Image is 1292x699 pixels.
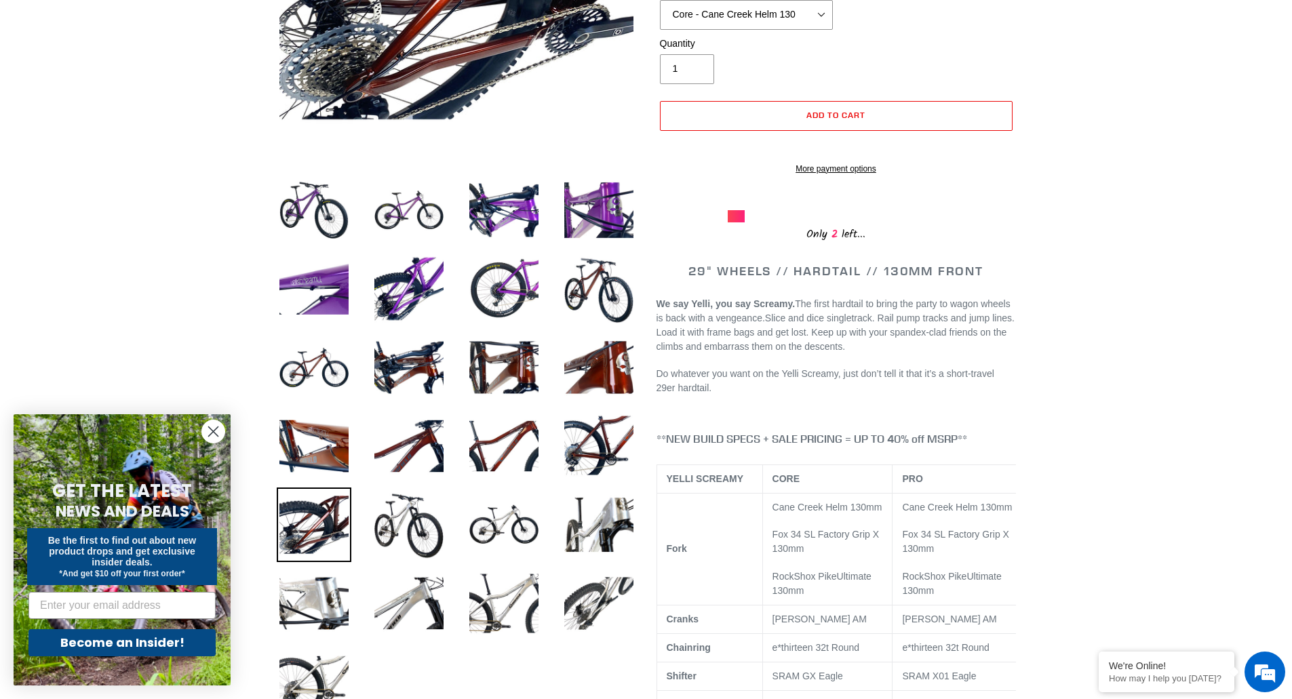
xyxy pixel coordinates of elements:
[728,222,945,243] div: Only left...
[52,479,192,503] span: GET THE LATEST
[7,370,258,418] textarea: Type your message and hit 'Enter'
[467,330,541,405] img: Load image into Gallery viewer, YELLI SCREAMY - Complete Bike
[467,487,541,562] img: Load image into Gallery viewer, YELLI SCREAMY - Complete Bike
[893,662,1027,690] td: SRAM X01 Eagle
[660,163,1013,175] a: More payment options
[48,535,197,567] span: Be the first to find out about new product drops and get exclusive insider deals.
[43,68,77,102] img: d_696896380_company_1647369064580_696896380
[667,642,711,653] b: Chainring
[372,409,446,483] img: Load image into Gallery viewer, YELLI SCREAMY - Complete Bike
[562,487,636,562] img: Load image into Gallery viewer, YELLI SCREAMY - Complete Bike
[902,527,1017,556] p: Fox 34 SL Factory Grip X 130mm
[772,642,859,653] span: e*thirteen 32t Round
[277,173,351,247] img: Load image into Gallery viewer, YELLI SCREAMY - Complete Bike
[902,571,966,582] span: RockShox Pike
[28,592,216,619] input: Enter your email address
[902,614,996,624] span: [PERSON_NAME] AM
[56,500,189,522] span: NEWS AND DEALS
[562,330,636,405] img: Load image into Gallery viewer, YELLI SCREAMY - Complete Bike
[562,252,636,326] img: Load image into Gallery viewer, YELLI SCREAMY - Complete Bike
[201,420,225,443] button: Close dialog
[902,642,989,653] span: e*thirteen 32t Round
[372,173,446,247] img: Load image into Gallery viewer, YELLI SCREAMY - Complete Bike
[467,173,541,247] img: Load image into Gallery viewer, YELLI SCREAMY - Complete Bike
[277,252,351,326] img: Load image into Gallery viewer, YELLI SCREAMY - Complete Bike
[372,566,446,641] img: Load image into Gallery viewer, YELLI SCREAMY - Complete Bike
[28,629,216,656] button: Become an Insider!
[657,297,1016,354] p: Slice and dice singletrack. Rail pump tracks and jump lines. Load it with frame bags and get lost...
[562,173,636,247] img: Load image into Gallery viewer, YELLI SCREAMY - Complete Bike
[562,409,636,483] img: Load image into Gallery viewer, YELLI SCREAMY - Complete Bike
[772,500,883,515] p: Cane Creek Helm 130mm
[562,566,636,641] img: Load image into Gallery viewer, YELLI SCREAMY - Complete Bike
[772,473,800,484] b: CORE
[902,500,1017,515] p: Cane Creek Helm 130mm
[657,433,1016,445] h4: **NEW BUILD SPECS + SALE PRICING = UP TO 40% off MSRP**
[667,671,697,681] b: Shifter
[1109,660,1224,671] div: We're Online!
[772,614,867,624] span: [PERSON_NAME] AM
[806,110,865,120] span: Add to cart
[660,101,1013,131] button: Add to cart
[902,473,922,484] b: PRO
[277,330,351,405] img: Load image into Gallery viewer, YELLI SCREAMY - Complete Bike
[657,368,994,393] span: Do whatever you want on the Yelli Screamy, just don’t tell it that it’s a short-travel 29er hardt...
[79,171,187,308] span: We're online!
[372,252,446,326] img: Load image into Gallery viewer, YELLI SCREAMY - Complete Bike
[467,409,541,483] img: Load image into Gallery viewer, YELLI SCREAMY - Complete Bike
[660,37,833,51] label: Quantity
[15,75,35,95] div: Navigation go back
[667,614,699,624] b: Cranks
[762,662,893,690] td: SRAM GX Eagle
[772,527,883,556] p: Fox 34 SL Factory Grip X 130mm
[277,566,351,641] img: Load image into Gallery viewer, YELLI SCREAMY - Complete Bike
[91,76,248,94] div: Chat with us now
[222,7,255,39] div: Minimize live chat window
[827,226,842,243] span: 2
[688,263,983,279] span: 29" WHEELS // HARDTAIL // 130MM FRONT
[59,569,184,578] span: *And get $10 off your first order*
[372,330,446,405] img: Load image into Gallery viewer, YELLI SCREAMY - Complete Bike
[467,566,541,641] img: Load image into Gallery viewer, YELLI SCREAMY - Complete Bike
[657,298,1011,323] span: The first hardtail to bring the party to wagon wheels is back with a vengeance.
[772,571,872,596] span: Ultimate 130mm
[667,473,744,484] b: YELLI SCREAMY
[277,487,351,562] img: Load image into Gallery viewer, YELLI SCREAMY - Complete Bike
[1109,673,1224,683] p: How may I help you today?
[467,252,541,326] img: Load image into Gallery viewer, YELLI SCREAMY - Complete Bike
[657,298,796,309] b: We say Yelli, you say Screamy.
[277,409,351,483] img: Load image into Gallery viewer, YELLI SCREAMY - Complete Bike
[667,543,687,554] b: Fork
[902,571,1001,596] span: Ultimate 130mm
[372,487,446,562] img: Load image into Gallery viewer, YELLI SCREAMY - Complete Bike
[772,571,837,582] span: RockShox Pike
